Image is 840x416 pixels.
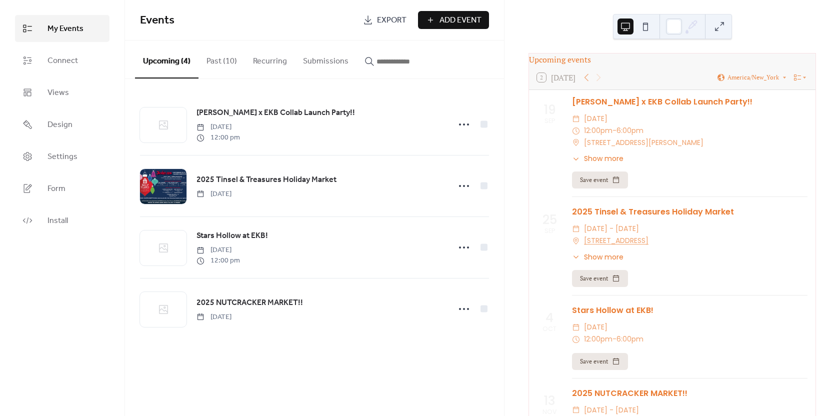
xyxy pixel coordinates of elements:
[196,122,240,132] span: [DATE]
[245,40,295,77] button: Recurring
[198,40,245,77] button: Past (10)
[572,171,628,188] button: Save event
[572,96,807,108] div: [PERSON_NAME] x EKB Collab Launch Party!!
[47,183,65,195] span: Form
[584,125,612,137] span: 12:00pm
[196,107,355,119] span: [PERSON_NAME] x EKB Collab Launch Party!!
[15,79,109,106] a: Views
[542,409,556,415] div: Nov
[196,297,303,309] span: 2025 NUTCRACKER MARKET!!
[572,252,623,262] button: ​Show more
[572,333,580,345] div: ​
[572,235,580,247] div: ​
[196,189,231,199] span: [DATE]
[572,137,580,149] div: ​
[584,223,639,235] span: [DATE] - [DATE]
[572,304,807,316] div: Stars Hollow at EKB!
[572,113,580,125] div: ​
[135,40,198,78] button: Upcoming (4)
[196,296,303,309] a: 2025 NUTCRACKER MARKET!!
[612,125,616,137] span: -
[15,143,109,170] a: Settings
[15,15,109,42] a: My Events
[47,87,69,99] span: Views
[47,55,78,67] span: Connect
[584,235,648,247] a: [STREET_ADDRESS]
[15,207,109,234] a: Install
[418,11,489,29] button: Add Event
[15,111,109,138] a: Design
[572,387,807,399] div: 2025 NUTCRACKER MARKET!!
[196,173,336,186] a: 2025 Tinsel & Treasures Holiday Market
[47,215,68,227] span: Install
[584,113,607,125] span: [DATE]
[196,245,240,255] span: [DATE]
[727,74,779,80] span: America/New_York
[584,321,607,333] span: [DATE]
[572,321,580,333] div: ​
[572,125,580,137] div: ​
[544,228,555,234] div: Sep
[196,230,268,242] span: Stars Hollow at EKB!
[572,252,580,262] div: ​
[572,153,580,164] div: ​
[196,132,240,143] span: 12:00 pm
[15,47,109,74] a: Connect
[196,174,336,186] span: 2025 Tinsel & Treasures Holiday Market
[544,118,555,124] div: Sep
[612,333,616,345] span: -
[584,137,703,149] span: [STREET_ADDRESS][PERSON_NAME]
[584,153,623,164] span: Show more
[616,125,643,137] span: 6:00pm
[543,103,556,116] div: 19
[543,394,555,407] div: 13
[439,14,481,26] span: Add Event
[616,333,643,345] span: 6:00pm
[584,252,623,262] span: Show more
[47,119,72,131] span: Design
[196,229,268,242] a: Stars Hollow at EKB!
[542,213,557,226] div: 25
[529,53,815,65] div: Upcoming events
[572,223,580,235] div: ​
[355,11,414,29] a: Export
[572,353,628,370] button: Save event
[572,270,628,287] button: Save event
[15,175,109,202] a: Form
[47,23,83,35] span: My Events
[196,312,231,322] span: [DATE]
[47,151,77,163] span: Settings
[584,333,612,345] span: 12:00pm
[542,326,556,332] div: Oct
[196,106,355,119] a: [PERSON_NAME] x EKB Collab Launch Party!!
[295,40,356,77] button: Submissions
[140,9,174,31] span: Events
[572,153,623,164] button: ​Show more
[377,14,406,26] span: Export
[196,255,240,266] span: 12:00 pm
[572,206,807,218] div: 2025 Tinsel & Treasures Holiday Market
[545,311,553,324] div: 4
